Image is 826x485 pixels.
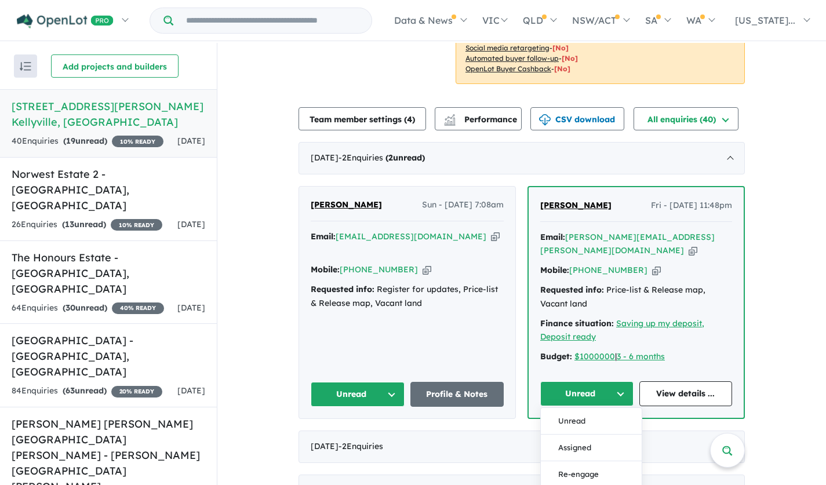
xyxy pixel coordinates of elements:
[465,64,551,73] u: OpenLot Buyer Cashback
[540,232,715,256] a: [PERSON_NAME][EMAIL_ADDRESS][PERSON_NAME][DOMAIN_NAME]
[176,8,369,33] input: Try estate name, suburb, builder or developer
[540,318,614,329] strong: Finance situation:
[12,384,162,398] div: 84 Enquir ies
[12,99,205,130] h5: [STREET_ADDRESS][PERSON_NAME] Kellyville , [GEOGRAPHIC_DATA]
[554,64,570,73] span: [No]
[63,385,107,396] strong: ( unread)
[735,14,795,26] span: [US_STATE]...
[634,107,738,130] button: All enquiries (40)
[407,114,412,125] span: 4
[12,166,205,213] h5: Norwest Estate 2 - [GEOGRAPHIC_DATA] , [GEOGRAPHIC_DATA]
[562,54,578,63] span: [No]
[689,245,697,257] button: Copy
[65,219,74,229] span: 13
[410,382,504,407] a: Profile & Notes
[540,283,732,311] div: Price-list & Release map, Vacant land
[177,385,205,396] span: [DATE]
[339,152,425,163] span: - 2 Enquir ies
[540,199,612,213] a: [PERSON_NAME]
[569,265,647,275] a: [PHONE_NUMBER]
[12,218,162,232] div: 26 Enquir ies
[552,43,569,52] span: [No]
[574,351,615,362] a: $1000000
[539,114,551,126] img: download icon
[63,136,107,146] strong: ( unread)
[336,231,486,242] a: [EMAIL_ADDRESS][DOMAIN_NAME]
[311,382,405,407] button: Unread
[617,351,665,362] a: 3 - 6 months
[12,250,205,297] h5: The Honours Estate - [GEOGRAPHIC_DATA] , [GEOGRAPHIC_DATA]
[311,264,340,275] strong: Mobile:
[385,152,425,163] strong: ( unread)
[541,435,642,461] button: Assigned
[540,232,565,242] strong: Email:
[177,219,205,229] span: [DATE]
[66,302,75,313] span: 30
[339,441,383,451] span: - 2 Enquir ies
[540,285,604,295] strong: Requested info:
[465,43,550,52] u: Social media retargeting
[12,134,163,148] div: 40 Enquir ies
[63,302,107,313] strong: ( unread)
[12,301,164,315] div: 64 Enquir ies
[639,381,733,406] a: View details ...
[12,333,205,380] h5: [GEOGRAPHIC_DATA] - [GEOGRAPHIC_DATA] , [GEOGRAPHIC_DATA]
[299,142,745,174] div: [DATE]
[311,283,504,311] div: Register for updates, Price-list & Release map, Vacant land
[112,302,164,314] span: 40 % READY
[299,431,745,463] div: [DATE]
[540,318,704,342] a: Saving up my deposit, Deposit ready
[540,351,572,362] strong: Budget:
[388,152,393,163] span: 2
[111,219,162,231] span: 10 % READY
[177,136,205,146] span: [DATE]
[299,107,426,130] button: Team member settings (4)
[423,264,431,276] button: Copy
[177,302,205,313] span: [DATE]
[311,199,382,210] span: [PERSON_NAME]
[66,385,75,396] span: 63
[340,264,418,275] a: [PHONE_NUMBER]
[445,114,455,121] img: line-chart.svg
[651,199,732,213] span: Fri - [DATE] 11:48pm
[66,136,75,146] span: 19
[530,107,624,130] button: CSV download
[112,136,163,147] span: 10 % READY
[17,14,114,28] img: Openlot PRO Logo White
[62,219,106,229] strong: ( unread)
[444,118,456,125] img: bar-chart.svg
[541,408,642,435] button: Unread
[652,264,661,276] button: Copy
[111,386,162,398] span: 20 % READY
[465,54,559,63] u: Automated buyer follow-up
[540,200,612,210] span: [PERSON_NAME]
[422,198,504,212] span: Sun - [DATE] 7:08am
[311,231,336,242] strong: Email:
[491,231,500,243] button: Copy
[311,198,382,212] a: [PERSON_NAME]
[311,284,374,294] strong: Requested info:
[51,54,179,78] button: Add projects and builders
[435,107,522,130] button: Performance
[20,62,31,71] img: sort.svg
[540,265,569,275] strong: Mobile:
[446,114,517,125] span: Performance
[540,350,732,364] div: |
[540,381,634,406] button: Unread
